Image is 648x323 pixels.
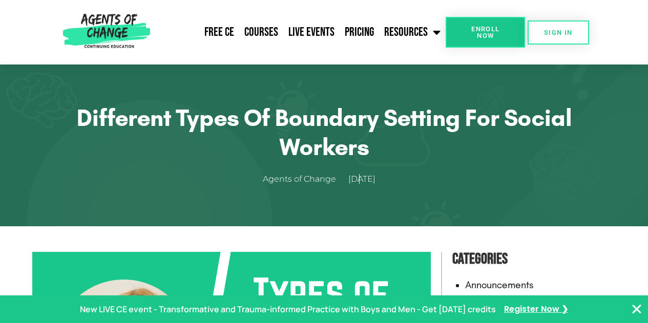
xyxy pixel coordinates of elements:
p: New LIVE CE event - Transformative and Trauma-informed Practice with Boys and Men - Get [DATE] cr... [80,302,496,317]
a: Pricing [340,19,379,45]
nav: Menu [154,19,446,45]
h1: Different Types of Boundary Setting for Social Workers [58,103,591,161]
a: Announcements [465,278,534,291]
a: SIGN IN [528,20,589,45]
span: SIGN IN [544,29,573,36]
span: Agents of Change [263,172,336,187]
time: [DATE] [348,174,375,184]
a: Agents of Change [263,172,346,187]
span: Enroll Now [462,26,509,39]
a: Enroll Now [446,17,525,48]
a: Live Events [283,19,340,45]
h4: Categories [452,247,616,271]
a: Resources [379,19,446,45]
a: [DATE] [348,172,386,187]
a: Courses [239,19,283,45]
button: Close Banner [631,303,643,315]
a: Free CE [199,19,239,45]
a: Register Now ❯ [504,302,568,317]
a: ASWB Tips and Tricks [465,295,554,307]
